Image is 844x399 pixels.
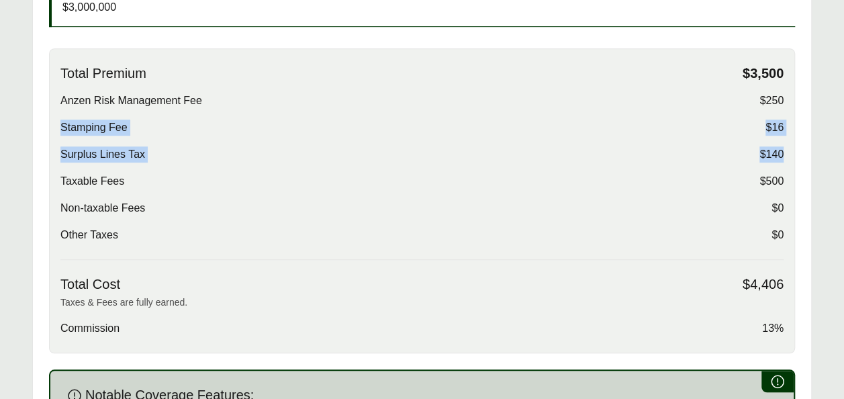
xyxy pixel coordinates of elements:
span: Taxable Fees [60,173,124,189]
span: $0 [771,227,784,243]
span: $500 [759,173,784,189]
span: Stamping Fee [60,120,128,136]
span: Other Taxes [60,227,118,243]
span: Commission [60,320,120,337]
p: Taxes & Fees are fully earned. [60,296,784,310]
span: $3,500 [743,65,784,82]
span: $4,406 [743,276,784,293]
span: Total Premium [60,65,146,82]
span: $0 [771,200,784,216]
span: Anzen Risk Management Fee [60,93,202,109]
span: $16 [765,120,784,136]
span: $140 [759,146,784,163]
span: Total Cost [60,276,120,293]
span: $250 [759,93,784,109]
span: Non-taxable Fees [60,200,145,216]
span: Surplus Lines Tax [60,146,145,163]
span: 13% [762,320,784,337]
